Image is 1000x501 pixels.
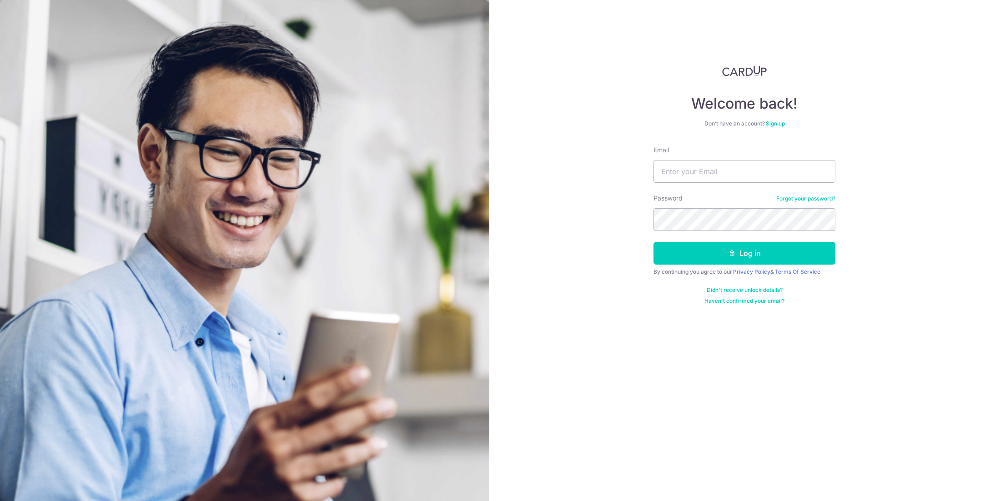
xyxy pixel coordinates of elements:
[653,120,835,127] div: Don’t have an account?
[704,297,784,305] a: Haven't confirmed your email?
[776,195,835,202] a: Forgot your password?
[707,286,783,294] a: Didn't receive unlock details?
[653,160,835,183] input: Enter your Email
[653,242,835,265] button: Log in
[733,268,770,275] a: Privacy Policy
[766,120,785,127] a: Sign up
[775,268,820,275] a: Terms Of Service
[722,65,767,76] img: CardUp Logo
[653,268,835,276] div: By continuing you agree to our &
[653,194,683,203] label: Password
[653,95,835,113] h4: Welcome back!
[653,145,669,155] label: Email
